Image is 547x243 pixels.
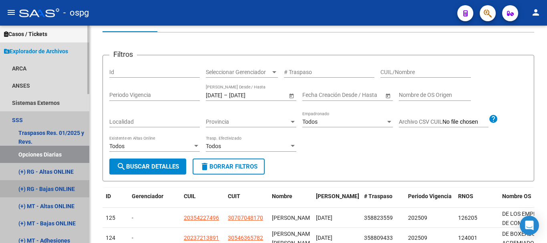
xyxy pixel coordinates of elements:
[206,92,222,98] input: Start date
[313,188,361,214] datatable-header-cell: Fecha Traspaso
[361,188,405,214] datatable-header-cell: # Traspaso
[228,235,263,241] span: 30546365782
[272,193,292,199] span: Nombre
[184,235,219,241] span: 20237213891
[364,235,393,241] span: 358809433
[302,118,318,125] span: Todos
[4,30,47,38] span: Casos / Tickets
[531,8,541,17] mat-icon: person
[408,215,427,221] span: 202509
[455,188,499,214] datatable-header-cell: RNOS
[117,162,126,171] mat-icon: search
[399,118,442,125] span: Archivo CSV CUIL
[106,215,115,221] span: 125
[103,188,129,214] datatable-header-cell: ID
[520,216,539,235] div: Open Intercom Messenger
[502,193,531,199] span: Nombre OS
[458,215,477,221] span: 126205
[109,49,137,60] h3: Filtros
[184,215,219,221] span: 20354227496
[132,193,163,199] span: Gerenciador
[6,8,16,17] mat-icon: menu
[193,159,265,175] button: Borrar Filtros
[364,215,393,221] span: 358823559
[117,163,179,170] span: Buscar Detalles
[4,47,68,56] span: Explorador de Archivos
[109,143,125,149] span: Todos
[228,193,240,199] span: CUIT
[184,193,196,199] span: CUIL
[316,213,358,223] div: [DATE]
[132,215,133,221] span: -
[405,188,455,214] datatable-header-cell: Periodo Vigencia
[442,118,489,126] input: Archivo CSV CUIL
[302,92,327,98] input: Start date
[287,91,296,100] button: Open calendar
[63,4,89,22] span: - ospg
[200,163,257,170] span: Borrar Filtros
[316,193,359,199] span: [PERSON_NAME]
[132,235,133,241] span: -
[206,118,289,125] span: Provincia
[316,233,358,243] div: [DATE]
[408,193,452,199] span: Periodo Vigencia
[109,159,186,175] button: Buscar Detalles
[458,235,477,241] span: 124001
[364,193,392,199] span: # Traspaso
[408,235,427,241] span: 202509
[269,188,313,214] datatable-header-cell: Nombre
[228,215,263,221] span: 30707048170
[225,188,269,214] datatable-header-cell: CUIT
[489,114,498,124] mat-icon: help
[224,92,227,98] span: –
[129,188,181,214] datatable-header-cell: Gerenciador
[106,193,111,199] span: ID
[181,188,225,214] datatable-header-cell: CUIL
[200,162,209,171] mat-icon: delete
[334,92,373,98] input: End date
[206,143,221,149] span: Todos
[229,92,268,98] input: End date
[272,215,315,221] span: [PERSON_NAME]
[106,235,115,241] span: 124
[206,69,271,76] span: Seleccionar Gerenciador
[384,91,392,100] button: Open calendar
[458,193,473,199] span: RNOS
